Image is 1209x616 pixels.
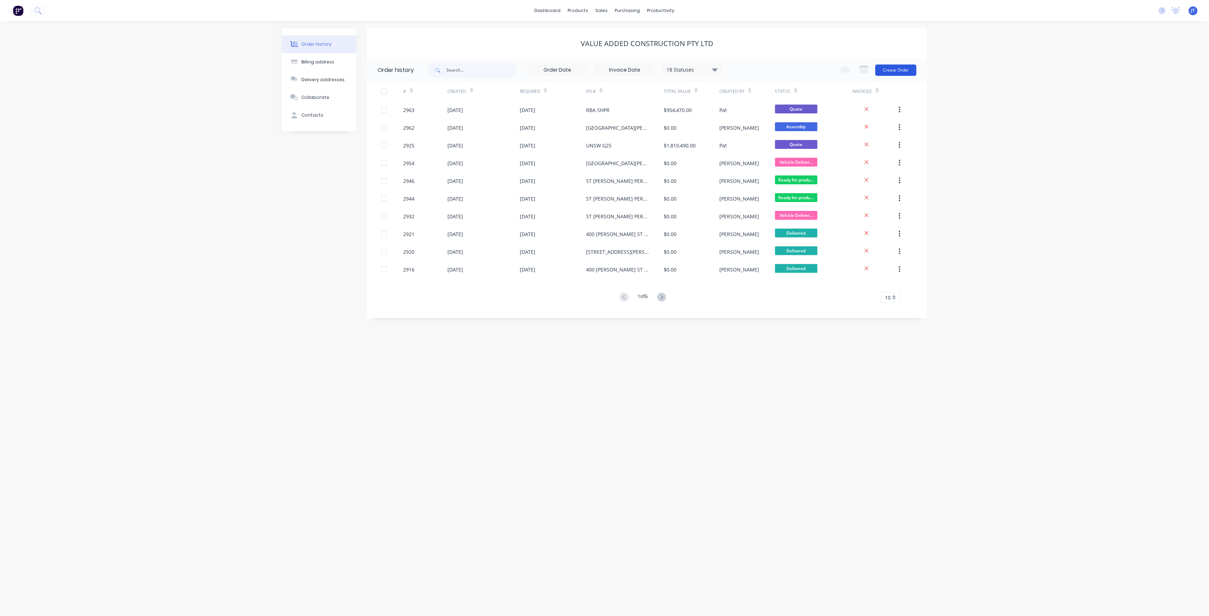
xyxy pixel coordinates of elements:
[520,124,535,131] div: [DATE]
[664,195,677,202] div: $0.00
[595,65,654,75] input: Invoice Date
[403,88,406,95] div: #
[664,248,677,256] div: $0.00
[664,124,677,131] div: $0.00
[719,266,759,273] div: [PERSON_NAME]
[528,65,587,75] input: Order Date
[586,82,664,101] div: PO #
[775,122,818,131] span: Assembly
[719,88,745,95] div: Created By
[520,142,535,149] div: [DATE]
[586,177,650,185] div: ST [PERSON_NAME] PERFORMANCE CENTRE ROOF DWG-VAE-RF102 RUN E
[282,35,356,53] button: Order history
[520,88,540,95] div: Required
[719,248,759,256] div: [PERSON_NAME]
[775,140,818,149] span: Quote
[586,266,650,273] div: 400 [PERSON_NAME] ST DWG-VAE-MW-01101 REV-A\ RUN B
[403,177,415,185] div: 2946
[448,106,463,114] div: [DATE]
[586,248,650,256] div: [STREET_ADDRESS][PERSON_NAME]-VAE-MW-01101 REV-A RUN C
[719,106,727,114] div: Pat
[581,39,713,48] div: Value Added Construction Pty Ltd
[592,5,612,16] div: sales
[403,106,415,114] div: 2963
[885,294,891,301] span: 10
[282,53,356,71] button: Billing address
[644,5,678,16] div: productivity
[520,106,535,114] div: [DATE]
[564,5,592,16] div: products
[403,82,448,101] div: #
[403,195,415,202] div: 2944
[719,213,759,220] div: [PERSON_NAME]
[520,195,535,202] div: [DATE]
[520,248,535,256] div: [DATE]
[302,112,324,118] div: Contacts
[403,124,415,131] div: 2962
[448,195,463,202] div: [DATE]
[448,159,463,167] div: [DATE]
[448,177,463,185] div: [DATE]
[520,230,535,238] div: [DATE]
[520,266,535,273] div: [DATE]
[775,105,818,113] span: Quote
[664,142,696,149] div: $1,810,490.00
[520,213,535,220] div: [DATE]
[664,88,691,95] div: Total Value
[719,195,759,202] div: [PERSON_NAME]
[403,248,415,256] div: 2920
[853,82,897,101] div: Invoiced
[403,142,415,149] div: 2925
[282,71,356,89] button: Delivery addresses
[775,175,818,184] span: Ready for produ...
[1191,7,1195,14] span: JT
[664,213,677,220] div: $0.00
[586,124,650,131] div: [GEOGRAPHIC_DATA][PERSON_NAME] riser duct
[403,159,415,167] div: 2954
[664,266,677,273] div: $0.00
[448,142,463,149] div: [DATE]
[586,88,596,95] div: PO #
[531,5,564,16] a: dashboard
[282,106,356,124] button: Contacts
[446,63,517,77] input: Search...
[403,213,415,220] div: 2932
[302,77,345,83] div: Delivery addresses
[448,248,463,256] div: [DATE]
[302,94,330,101] div: Collaborate
[775,193,818,202] span: Ready for produ...
[664,177,677,185] div: $0.00
[448,266,463,273] div: [DATE]
[638,292,648,303] div: 1 of 6
[775,211,818,220] span: Vehicle Deliver...
[719,159,759,167] div: [PERSON_NAME]
[448,124,463,131] div: [DATE]
[403,266,415,273] div: 2916
[586,159,650,167] div: [GEOGRAPHIC_DATA][PERSON_NAME] SITE MEASURES
[378,66,414,74] div: Order history
[719,142,727,149] div: Pat
[403,230,415,238] div: 2921
[775,264,818,273] span: Delivered
[719,82,775,101] div: Created By
[448,230,463,238] div: [DATE]
[664,106,692,114] div: $954,470.00
[586,195,650,202] div: ST [PERSON_NAME] PERFORMANCE CENTRE ROOF DWG-VAE-RF102 RUN i
[520,82,586,101] div: Required
[719,124,759,131] div: [PERSON_NAME]
[775,158,818,167] span: Vehicle Deliver...
[282,89,356,106] button: Collaborate
[586,142,612,149] div: UNSW G25
[302,59,335,65] div: Billing address
[586,230,650,238] div: 400 [PERSON_NAME] ST DWG-VAE-MW-01101 REV-A RUN D
[853,88,872,95] div: Invoiced
[612,5,644,16] div: purchasing
[775,88,791,95] div: Status
[13,5,23,16] img: Factory
[775,82,853,101] div: Status
[448,213,463,220] div: [DATE]
[586,213,650,220] div: ST [PERSON_NAME] PERFORMANCE CENTRE ROOF DWG-VAE-RF102 RUN H
[664,159,677,167] div: $0.00
[302,41,332,47] div: Order history
[520,159,535,167] div: [DATE]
